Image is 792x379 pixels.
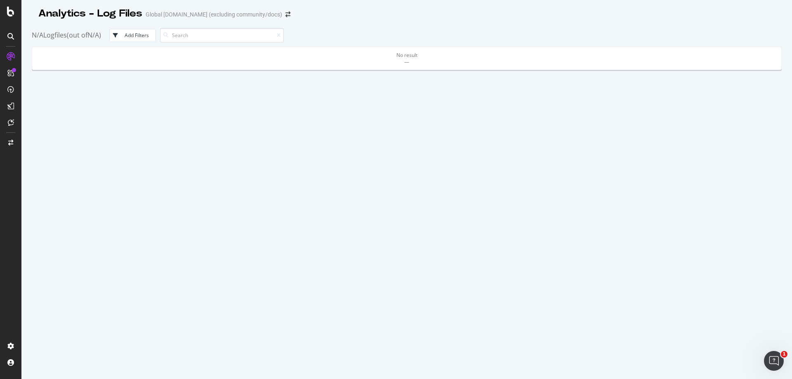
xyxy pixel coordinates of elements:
span: 1 [781,351,787,358]
div: Analytics - Log Files [38,7,142,21]
div: arrow-right-arrow-left [285,12,290,17]
span: (out of [67,31,87,40]
span: N/A [32,31,43,40]
div: — [32,59,781,66]
div: Global [DOMAIN_NAME] (excluding community/docs) [146,10,282,19]
div: No result [32,52,781,59]
span: N/A ) [87,31,101,40]
iframe: Intercom live chat [764,351,784,371]
span: Logfiles [43,31,67,40]
div: Add Filters [125,32,149,39]
input: Search [160,28,284,42]
button: Add Filters [109,29,156,42]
